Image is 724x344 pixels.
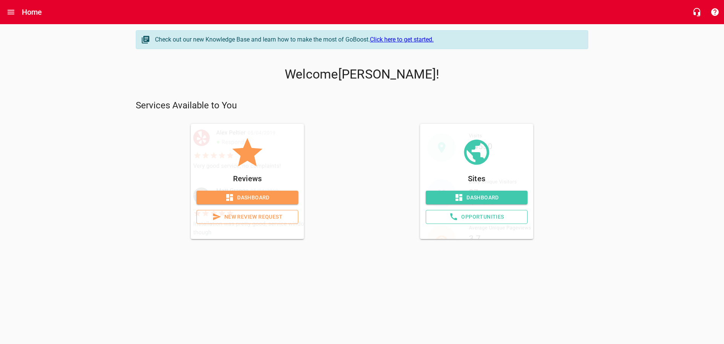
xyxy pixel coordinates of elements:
[2,3,20,21] button: Open drawer
[196,210,298,224] a: New Review Request
[202,193,292,202] span: Dashboard
[426,173,528,185] p: Sites
[426,210,528,224] a: Opportunities
[196,191,298,205] a: Dashboard
[196,173,298,185] p: Reviews
[203,212,292,222] span: New Review Request
[155,35,580,44] div: Check out our new Knowledge Base and learn how to make the most of GoBoost.
[426,191,528,205] a: Dashboard
[22,6,42,18] h6: Home
[706,3,724,21] button: Support Portal
[136,67,588,82] p: Welcome [PERSON_NAME] !
[432,212,521,222] span: Opportunities
[432,193,522,202] span: Dashboard
[688,3,706,21] button: Live Chat
[370,36,434,43] a: Click here to get started.
[136,100,588,112] p: Services Available to You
